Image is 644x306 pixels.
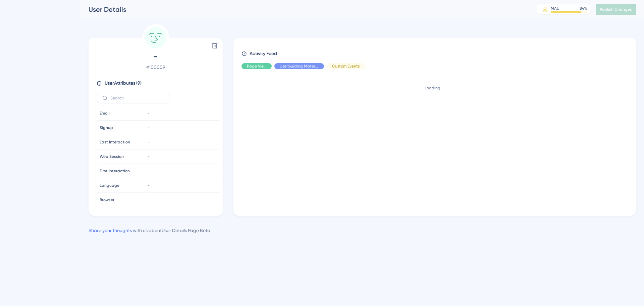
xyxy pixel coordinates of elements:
span: Language [100,183,119,188]
span: UserGuiding Material [280,63,319,69]
span: Web Session [100,154,124,159]
span: - [148,125,150,130]
button: Publish Changes [596,4,636,15]
div: User Details [89,5,520,14]
span: Custom Events [332,63,360,69]
span: - [148,111,150,116]
input: Search [110,96,165,100]
span: - [148,139,150,145]
div: MAU [551,6,559,11]
span: Activity Feed [250,50,277,58]
span: - [148,197,150,203]
span: Email [100,111,110,116]
span: User Attributes ( 9 ) [105,79,142,87]
div: with us about User Details Page Beta . [89,226,211,234]
span: Publish Changes [600,7,632,12]
span: Signup [100,125,113,130]
a: Share your thoughts [89,228,132,233]
span: First Interaction [100,168,130,174]
span: Browser [100,197,114,203]
div: Loading... [241,85,627,91]
span: - [97,51,215,62]
span: # 100009 [97,63,215,71]
div: 84 % [580,6,587,11]
span: - [148,154,150,159]
span: - [148,183,150,188]
span: - [148,168,150,174]
span: Page View [247,63,266,69]
span: Last Interaction [100,139,130,145]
